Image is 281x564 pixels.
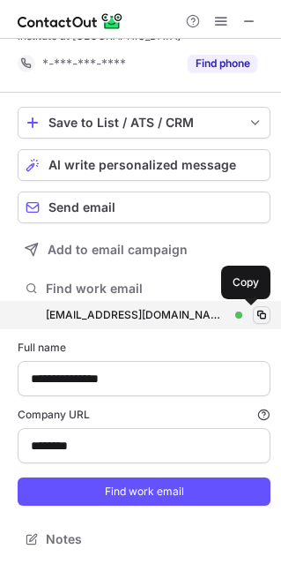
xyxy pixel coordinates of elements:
button: Send email [18,192,270,223]
label: Full name [18,340,270,356]
button: Reveal Button [188,55,257,72]
span: AI write personalized message [48,158,236,172]
button: Add to email campaign [18,234,270,266]
button: Notes [18,527,270,552]
div: [EMAIL_ADDRESS][DOMAIN_NAME] [46,307,228,323]
button: Find work email [18,478,270,506]
span: Send email [48,200,115,214]
span: Notes [46,531,263,547]
div: Save to List / ATS / CRM [48,116,240,130]
span: Find work email [46,281,249,297]
span: Add to email campaign [48,243,188,257]
img: ContactOut v5.3.10 [18,11,123,32]
label: Company URL [18,407,270,423]
button: save-profile-one-click [18,107,270,139]
button: Find work email [18,276,270,301]
button: AI write personalized message [18,149,270,181]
